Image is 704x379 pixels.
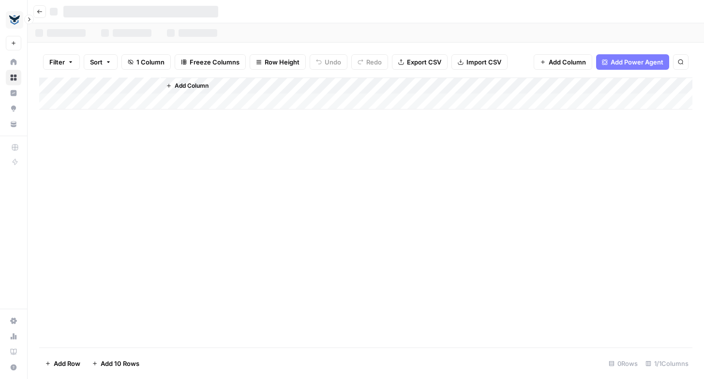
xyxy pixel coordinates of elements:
span: Add Column [549,57,586,67]
button: Add Row [39,356,86,371]
img: Prey Logo [6,11,23,29]
button: 1 Column [121,54,171,70]
a: Usage [6,329,21,344]
span: Add Row [54,359,80,368]
button: Add 10 Rows [86,356,145,371]
span: Export CSV [407,57,441,67]
a: Browse [6,70,21,85]
div: 0 Rows [605,356,642,371]
span: Add Column [175,81,209,90]
button: Redo [351,54,388,70]
button: Add Column [162,79,212,92]
span: Add 10 Rows [101,359,139,368]
button: Workspace: Prey [6,8,21,32]
button: Freeze Columns [175,54,246,70]
a: Home [6,54,21,70]
button: Row Height [250,54,306,70]
a: Learning Hub [6,344,21,360]
span: Redo [366,57,382,67]
button: Sort [84,54,118,70]
button: Help + Support [6,360,21,375]
span: Freeze Columns [190,57,240,67]
span: Import CSV [466,57,501,67]
span: Row Height [265,57,300,67]
button: Add Power Agent [596,54,669,70]
span: Sort [90,57,103,67]
span: 1 Column [136,57,165,67]
span: Undo [325,57,341,67]
div: 1/1 Columns [642,356,692,371]
button: Undo [310,54,347,70]
a: Your Data [6,116,21,132]
a: Settings [6,313,21,329]
button: Import CSV [451,54,508,70]
button: Export CSV [392,54,448,70]
a: Insights [6,85,21,101]
a: Opportunities [6,101,21,116]
button: Filter [43,54,80,70]
button: Add Column [534,54,592,70]
span: Add Power Agent [611,57,663,67]
span: Filter [49,57,65,67]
